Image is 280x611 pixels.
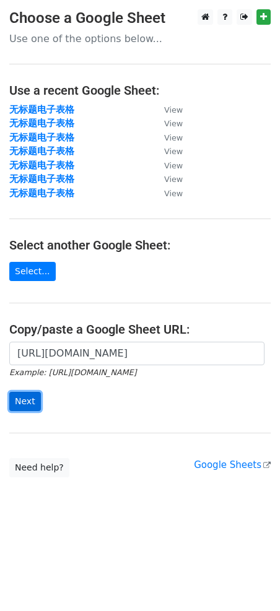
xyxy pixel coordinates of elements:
[152,188,183,199] a: View
[9,342,265,365] input: Paste your Google Sheet URL here
[9,32,271,45] p: Use one of the options below...
[9,160,74,171] a: 无标题电子表格
[164,105,183,115] small: View
[9,458,69,477] a: Need help?
[164,133,183,142] small: View
[164,161,183,170] small: View
[164,189,183,198] small: View
[152,104,183,115] a: View
[9,132,74,143] a: 无标题电子表格
[9,83,271,98] h4: Use a recent Google Sheet:
[218,552,280,611] iframe: Chat Widget
[9,262,56,281] a: Select...
[9,238,271,253] h4: Select another Google Sheet:
[9,104,74,115] a: 无标题电子表格
[164,119,183,128] small: View
[152,160,183,171] a: View
[9,173,74,184] a: 无标题电子表格
[9,188,74,199] a: 无标题电子表格
[9,368,136,377] small: Example: [URL][DOMAIN_NAME]
[9,9,271,27] h3: Choose a Google Sheet
[164,175,183,184] small: View
[164,147,183,156] small: View
[152,173,183,184] a: View
[152,118,183,129] a: View
[194,459,271,470] a: Google Sheets
[9,392,41,411] input: Next
[152,132,183,143] a: View
[9,118,74,129] a: 无标题电子表格
[9,322,271,337] h4: Copy/paste a Google Sheet URL:
[9,145,74,157] a: 无标题电子表格
[152,145,183,157] a: View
